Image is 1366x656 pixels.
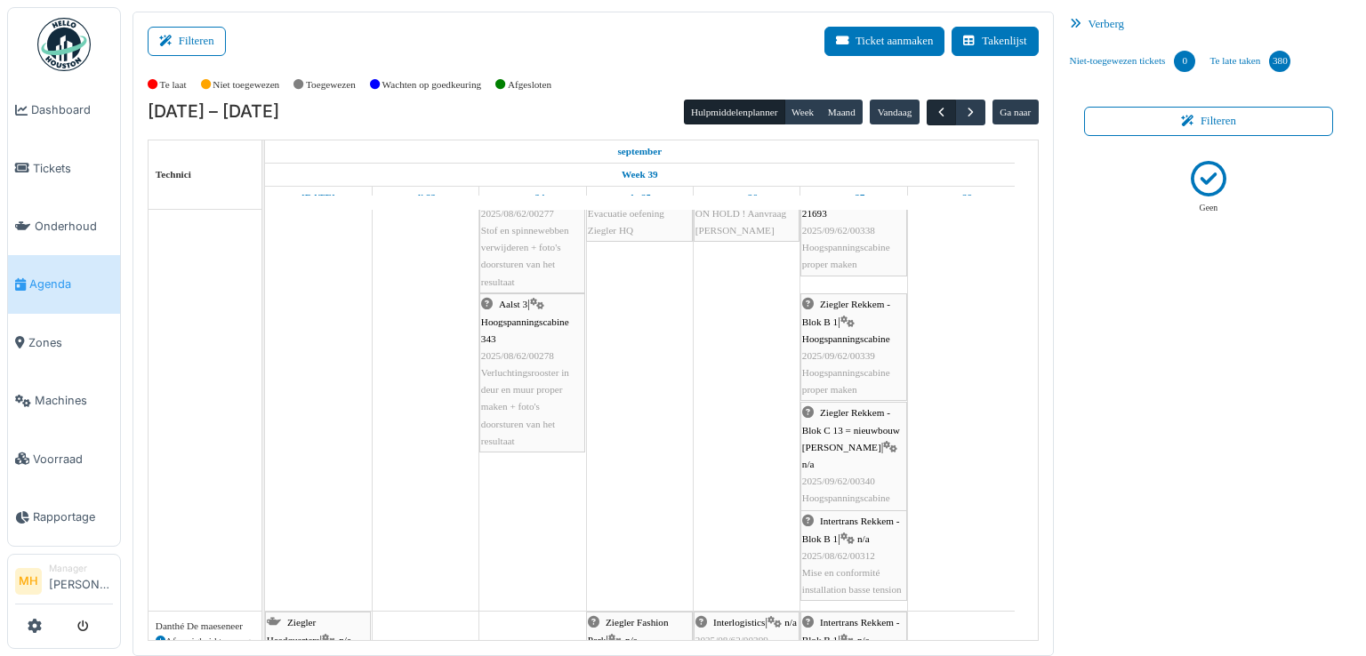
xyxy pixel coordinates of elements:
[613,140,666,163] a: 22 september 2025
[297,187,340,209] a: 22 september 2025
[1202,37,1298,85] a: Te late taken
[8,429,120,487] a: Voorraad
[499,299,527,309] span: Aalst 3
[481,154,583,291] div: |
[8,255,120,313] a: Agenda
[33,160,113,177] span: Tickets
[1084,107,1334,136] button: Filteren
[955,100,984,125] button: Volgende
[29,276,113,292] span: Agenda
[839,187,870,209] a: 27 september 2025
[802,516,900,543] span: Intertrans Rekkem - Blok B 1
[33,508,113,525] span: Rapportage
[481,208,554,219] span: 2025/08/62/00277
[1174,51,1195,72] div: 0
[148,27,226,56] button: Filteren
[35,218,113,235] span: Onderhoud
[15,562,113,604] a: MH Manager[PERSON_NAME]
[713,617,765,628] span: Interlogistics
[784,617,797,628] span: n/a
[8,139,120,196] a: Tickets
[802,367,890,395] span: Hoogspanningscabine proper maken
[802,404,905,524] div: |
[802,459,815,469] span: n/a
[33,451,113,468] span: Voorraad
[952,27,1038,56] button: Takenlijst
[802,225,875,236] span: 2025/09/62/00338
[382,77,482,92] label: Wachten op goedkeuring
[156,634,254,649] div: Afwezigheid toevoegen
[802,350,875,361] span: 2025/09/62/00339
[588,617,669,644] span: Ziegler Fashion Park
[8,488,120,546] a: Rapportage
[802,513,905,598] div: |
[802,154,905,273] div: |
[946,187,977,209] a: 28 september 2025
[802,550,875,561] span: 2025/08/62/00312
[784,100,822,124] button: Week
[8,81,120,139] a: Dashboard
[617,164,663,186] a: Week 39
[1063,37,1203,85] a: Niet-toegewezen tickets
[148,101,279,123] h2: [DATE] – [DATE]
[160,77,187,92] label: Te laat
[802,617,900,644] span: Intertrans Rekkem - Blok B 1
[8,197,120,255] a: Onderhoud
[267,617,320,644] span: Ziegler Headquarters
[623,187,655,209] a: 25 september 2025
[306,77,356,92] label: Toegewezen
[1269,51,1290,72] div: 380
[481,367,569,446] span: Verluchtingsrooster in deur en muur proper maken + foto's doorsturen van het resultaat
[339,635,351,645] span: n/a
[802,296,905,398] div: |
[213,77,279,92] label: Niet toegewezen
[802,242,890,269] span: Hoogspanningscabine proper maken
[625,635,638,645] span: n/a
[927,100,956,125] button: Vorige
[802,476,875,486] span: 2025/09/62/00340
[49,562,113,600] li: [PERSON_NAME]
[992,100,1039,124] button: Ga naar
[481,296,583,450] div: |
[31,101,113,118] span: Dashboard
[695,635,768,645] span: 2025/08/62/00299
[481,225,569,287] span: Stof en spinnewebben verwijderen + foto's doorsturen van het resultaat
[49,562,113,575] div: Manager
[28,334,113,351] span: Zones
[857,533,870,544] span: n/a
[481,316,569,344] span: Hoogspanningscabine 343
[802,299,890,326] span: Ziegler Rekkem - Blok B 1
[870,100,919,124] button: Vandaag
[411,187,440,209] a: 23 september 2025
[481,350,554,361] span: 2025/08/62/00278
[802,191,890,219] span: Hoogspanningscabine 21693
[516,187,550,209] a: 24 september 2025
[802,567,902,595] span: Mise en conformité installation basse tension
[824,27,944,56] button: Ticket aanmaken
[684,100,785,124] button: Hulpmiddelenplanner
[1200,202,1218,215] p: Geen
[8,314,120,372] a: Zones
[732,187,762,209] a: 26 september 2025
[802,407,900,452] span: Ziegler Rekkem - Blok C 13 = nieuwbouw [PERSON_NAME]
[8,372,120,429] a: Machines
[857,635,870,645] span: n/a
[156,169,191,180] span: Technici
[802,333,890,344] span: Hoogspanningscabine
[820,100,863,124] button: Maand
[508,77,551,92] label: Afgesloten
[15,568,42,595] li: MH
[37,18,91,71] img: Badge_color-CXgf-gQk.svg
[35,392,113,409] span: Machines
[802,492,890,520] span: Hoogspanningscabine proper maken
[1063,12,1355,37] div: Verberg
[156,619,254,634] div: Danthé De maeseneer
